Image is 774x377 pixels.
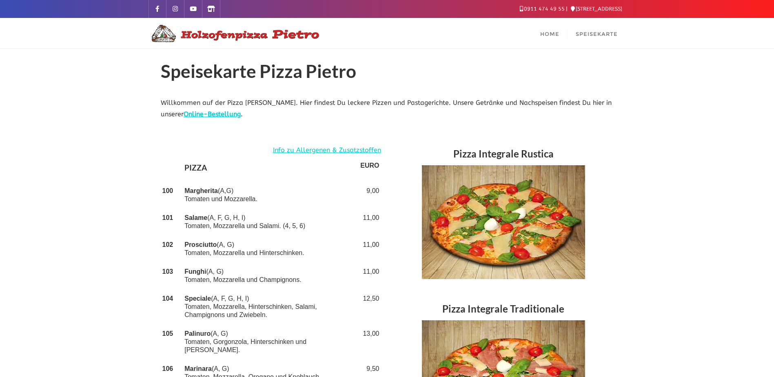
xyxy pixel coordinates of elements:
td: 12,50 [359,289,381,324]
td: (A, F, G, H, I) Tomaten, Mozzarella, Hinterschinken, Salami, Champignons und Zwiebeln. [183,289,359,324]
strong: 104 [162,295,173,302]
a: Home [532,18,568,49]
strong: 101 [162,214,173,221]
a: [STREET_ADDRESS] [571,6,622,12]
strong: 105 [162,330,173,337]
strong: Funghi [184,268,206,275]
h3: Pizza Integrale Traditionale [393,299,614,320]
a: Speisekarte [568,18,626,49]
td: (A, F, G, H, I) Tomaten, Mozzarella und Salami. (4, 5, 6) [183,208,359,235]
a: 0911 474 49 55 [520,6,565,12]
strong: Margherita [184,187,218,194]
td: (A, G) Tomaten, Gorgonzola, Hinterschinken und [PERSON_NAME]. [183,324,359,359]
h3: Pizza Integrale Rustica [393,144,614,165]
strong: Speciale [184,295,211,302]
td: (A, G) Tomaten, Mozzarella und Champignons. [183,262,359,289]
strong: Salame [184,214,207,221]
a: Online-Bestellung [184,110,241,118]
strong: 100 [162,187,173,194]
h4: PIZZA [184,162,357,176]
strong: Marinara [184,365,212,372]
strong: 103 [162,268,173,275]
td: 11,00 [359,235,381,262]
strong: 102 [162,241,173,248]
span: Home [540,31,559,37]
a: Info zu Allergenen & Zusatzstoffen [273,144,381,156]
td: 9,00 [359,182,381,208]
strong: EURO [360,162,379,169]
h1: Speisekarte Pizza Pietro [161,61,614,85]
td: 11,00 [359,262,381,289]
strong: Prosciutto [184,241,217,248]
p: Willkommen auf der Pizza [PERSON_NAME]. Hier findest Du leckere Pizzen und Pastagerichte. Unsere ... [161,97,614,121]
td: (A,G) Tomaten und Mozzarella. [183,182,359,208]
strong: Palinuro [184,330,211,337]
td: 11,00 [359,208,381,235]
img: Speisekarte - Pizza Integrale Rustica [422,165,585,279]
td: 13,00 [359,324,381,359]
strong: 106 [162,365,173,372]
span: Speisekarte [576,31,618,37]
img: Logo [149,24,320,43]
td: (A, G) Tomaten, Mozzarella und Hinterschinken. [183,235,359,262]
